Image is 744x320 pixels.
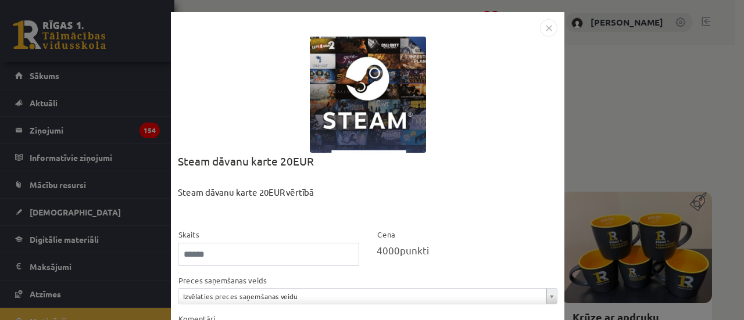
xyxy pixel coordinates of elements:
span: 4000 [377,244,400,256]
div: Steam dāvanu karte 20EUR [178,153,557,186]
label: Cena [377,229,395,240]
label: Preces saņemšanas veids [178,275,267,286]
label: Skaits [178,229,199,240]
span: Izvēlaties preces saņemšanas veidu [183,289,542,304]
a: Izvēlaties preces saņemšanas veidu [178,289,557,304]
div: Steam dāvanu karte 20EUR vērtībā [178,186,557,228]
img: motivation-modal-close-c4c6120e38224f4335eb81b515c8231475e344d61debffcd306e703161bf1fac.png [540,19,557,37]
a: Close [540,21,557,32]
div: punkti [377,243,558,258]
